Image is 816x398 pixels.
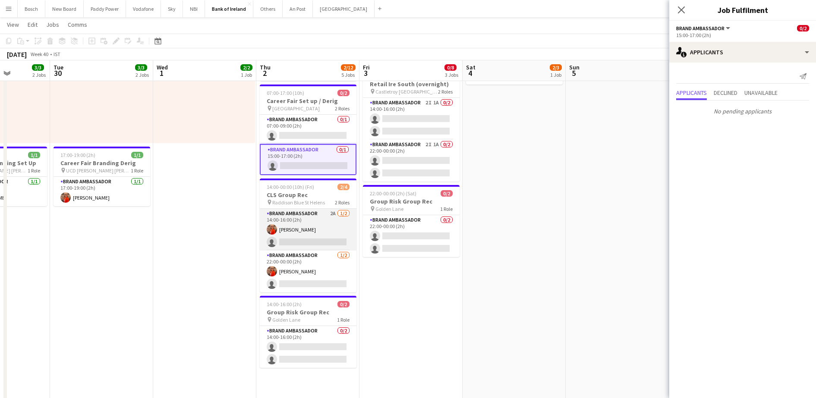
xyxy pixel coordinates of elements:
[32,72,46,78] div: 2 Jobs
[52,68,63,78] span: 30
[135,64,147,71] span: 3/3
[283,0,313,17] button: An Post
[550,72,561,78] div: 1 Job
[260,209,356,251] app-card-role: Brand Ambassador2A1/214:00-16:00 (2h)[PERSON_NAME]
[267,90,304,96] span: 07:00-17:00 (10h)
[60,152,95,158] span: 17:00-19:00 (2h)
[375,88,438,95] span: Castletroy [GEOGRAPHIC_DATA]
[135,72,149,78] div: 2 Jobs
[362,68,370,78] span: 3
[258,68,271,78] span: 2
[438,88,453,95] span: 2 Roles
[669,104,816,119] p: No pending applicants
[260,63,271,71] span: Thu
[267,301,302,307] span: 14:00-16:00 (2h)
[267,184,314,190] span: 14:00-00:00 (10h) (Fri)
[335,199,350,206] span: 2 Roles
[441,190,453,197] span: 0/2
[550,64,562,71] span: 2/3
[260,308,356,316] h3: Group Risk Group Rec
[260,115,356,144] app-card-role: Brand Ambassador0/107:00-09:00 (2h)
[54,147,150,206] app-job-card: 17:00-19:00 (2h)1/1Career Fair Branding Derig UCD [PERSON_NAME] [PERSON_NAME]1 RoleBrand Ambassad...
[363,215,460,257] app-card-role: Brand Ambassador0/222:00-00:00 (2h)
[363,140,460,182] app-card-role: Brand Ambassador2I1A0/222:00-00:00 (2h)
[313,0,375,17] button: [GEOGRAPHIC_DATA]
[337,184,350,190] span: 2/4
[7,50,27,59] div: [DATE]
[260,191,356,199] h3: CLS Group Rec
[375,206,403,212] span: Golden Lane
[68,21,87,28] span: Comms
[363,197,460,205] h3: Group Risk Group Rec
[183,0,205,17] button: NBI
[341,64,356,71] span: 2/12
[465,68,476,78] span: 4
[45,0,84,17] button: New Board
[669,42,816,63] div: Applicants
[363,68,460,182] app-job-card: 14:00-00:00 (10h) (Sat)0/4Retail Ire South (overnight) Castletroy [GEOGRAPHIC_DATA]2 RolesBrand A...
[54,63,63,71] span: Tue
[161,0,183,17] button: Sky
[253,0,283,17] button: Others
[131,167,143,174] span: 1 Role
[363,80,460,88] h3: Retail Ire South (overnight)
[669,4,816,16] h3: Job Fulfilment
[260,144,356,175] app-card-role: Brand Ambassador0/115:00-17:00 (2h)
[714,90,737,96] span: Declined
[569,63,580,71] span: Sun
[54,159,150,167] h3: Career Fair Branding Derig
[676,90,707,96] span: Applicants
[363,185,460,257] app-job-card: 22:00-00:00 (2h) (Sat)0/2Group Risk Group Rec Golden Lane1 RoleBrand Ambassador0/222:00-00:00 (2h)
[260,85,356,175] app-job-card: 07:00-17:00 (10h)0/2Career Fair Set up / Derig [GEOGRAPHIC_DATA]2 RolesBrand Ambassador0/107:00-0...
[64,19,91,30] a: Comms
[370,190,416,197] span: 22:00-00:00 (2h) (Sat)
[241,72,252,78] div: 1 Job
[18,0,45,17] button: Bosch
[337,301,350,307] span: 0/2
[28,152,40,158] span: 1/1
[54,177,150,206] app-card-role: Brand Ambassador1/117:00-19:00 (2h)[PERSON_NAME]
[131,152,143,158] span: 1/1
[272,199,325,206] span: Raddison Blue St Helens
[28,51,50,57] span: Week 40
[260,97,356,105] h3: Career Fair Set up / Derig
[466,63,476,71] span: Sat
[240,64,252,71] span: 2/2
[205,0,253,17] button: Bank of Ireland
[54,51,60,57] div: IST
[24,19,41,30] a: Edit
[445,72,458,78] div: 3 Jobs
[337,90,350,96] span: 0/2
[260,251,356,292] app-card-role: Brand Ambassador1/222:00-00:00 (2h)[PERSON_NAME]
[341,72,355,78] div: 5 Jobs
[676,25,725,31] span: Brand Ambassador
[260,326,356,368] app-card-role: Brand Ambassador0/214:00-16:00 (2h)
[260,296,356,368] app-job-card: 14:00-16:00 (2h)0/2Group Risk Group Rec Golden Lane1 RoleBrand Ambassador0/214:00-16:00 (2h)
[272,105,320,112] span: [GEOGRAPHIC_DATA]
[7,21,19,28] span: View
[28,21,38,28] span: Edit
[440,206,453,212] span: 1 Role
[155,68,168,78] span: 1
[444,64,457,71] span: 0/8
[32,64,44,71] span: 3/3
[797,25,809,31] span: 0/2
[744,90,778,96] span: Unavailable
[363,98,460,140] app-card-role: Brand Ambassador2I1A0/214:00-16:00 (2h)
[126,0,161,17] button: Vodafone
[272,317,300,323] span: Golden Lane
[337,317,350,323] span: 1 Role
[260,179,356,292] app-job-card: 14:00-00:00 (10h) (Fri)2/4CLS Group Rec Raddison Blue St Helens2 RolesBrand Ambassador2A1/214:00-...
[66,167,131,174] span: UCD [PERSON_NAME] [PERSON_NAME]
[335,105,350,112] span: 2 Roles
[568,68,580,78] span: 5
[676,25,731,31] button: Brand Ambassador
[676,32,809,38] div: 15:00-17:00 (2h)
[84,0,126,17] button: Paddy Power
